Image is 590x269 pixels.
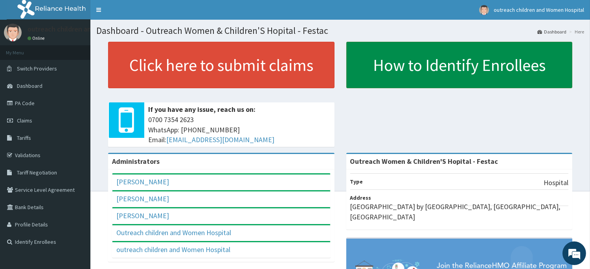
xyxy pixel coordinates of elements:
img: User Image [479,5,489,15]
b: Type [350,178,363,185]
div: Minimize live chat window [129,4,148,23]
img: d_794563401_company_1708531726252_794563401 [15,39,32,59]
b: Address [350,194,371,201]
a: [PERSON_NAME] [116,194,169,203]
textarea: Type your message and hit 'Enter' [4,183,150,210]
strong: Outreach Women & Children'S Hopital - Festac [350,157,498,166]
b: If you have any issue, reach us on: [148,105,255,114]
div: Chat with us now [41,44,132,54]
p: [GEOGRAPHIC_DATA] by [GEOGRAPHIC_DATA], [GEOGRAPHIC_DATA], [GEOGRAPHIC_DATA] [350,202,569,222]
b: Administrators [112,157,160,166]
li: Here [567,28,584,35]
p: Hospital [544,178,568,188]
a: [PERSON_NAME] [116,177,169,186]
p: outreach children and Women Hospital [28,26,147,33]
span: Tariff Negotiation [17,169,57,176]
span: outreach children and Women Hospital [494,6,584,13]
a: [PERSON_NAME] [116,211,169,220]
a: outreach children and Women Hospital [116,245,230,254]
img: User Image [4,24,22,41]
a: Dashboard [537,28,566,35]
a: Click here to submit claims [108,42,335,88]
a: How to Identify Enrollees [346,42,573,88]
span: We're online! [46,83,108,163]
span: Dashboard [17,82,42,89]
a: [EMAIL_ADDRESS][DOMAIN_NAME] [166,135,274,144]
a: Outreach children and Women Hospital [116,228,231,237]
span: Switch Providers [17,65,57,72]
span: Claims [17,117,32,124]
span: 0700 7354 2623 WhatsApp: [PHONE_NUMBER] Email: [148,115,331,145]
h1: Dashboard - Outreach Women & Children'S Hopital - Festac [96,26,584,36]
span: Tariffs [17,134,31,141]
a: Online [28,35,46,41]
